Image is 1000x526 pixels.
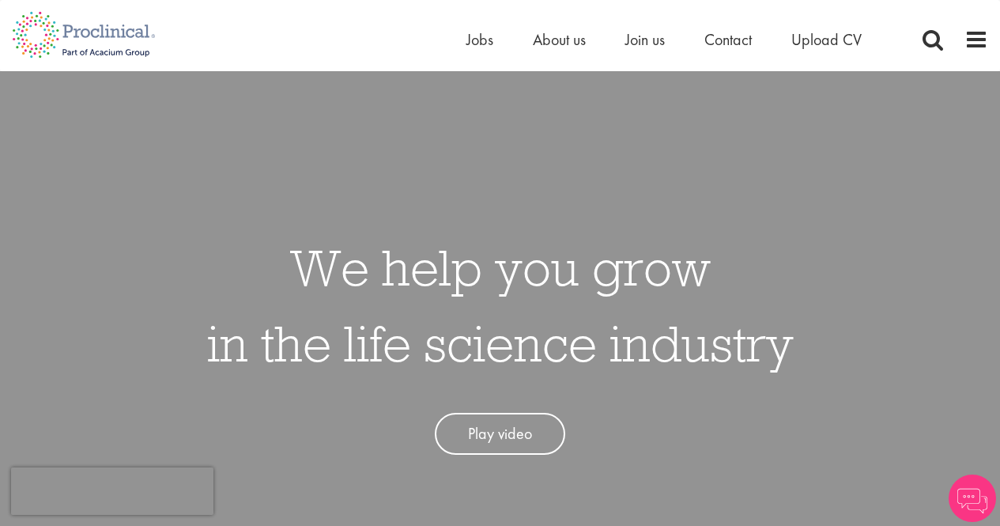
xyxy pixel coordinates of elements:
a: Contact [704,29,752,50]
a: Join us [625,29,665,50]
a: Jobs [466,29,493,50]
img: Chatbot [949,475,996,522]
h1: We help you grow in the life science industry [207,229,794,381]
a: About us [533,29,586,50]
a: Upload CV [791,29,862,50]
a: Play video [435,413,565,455]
